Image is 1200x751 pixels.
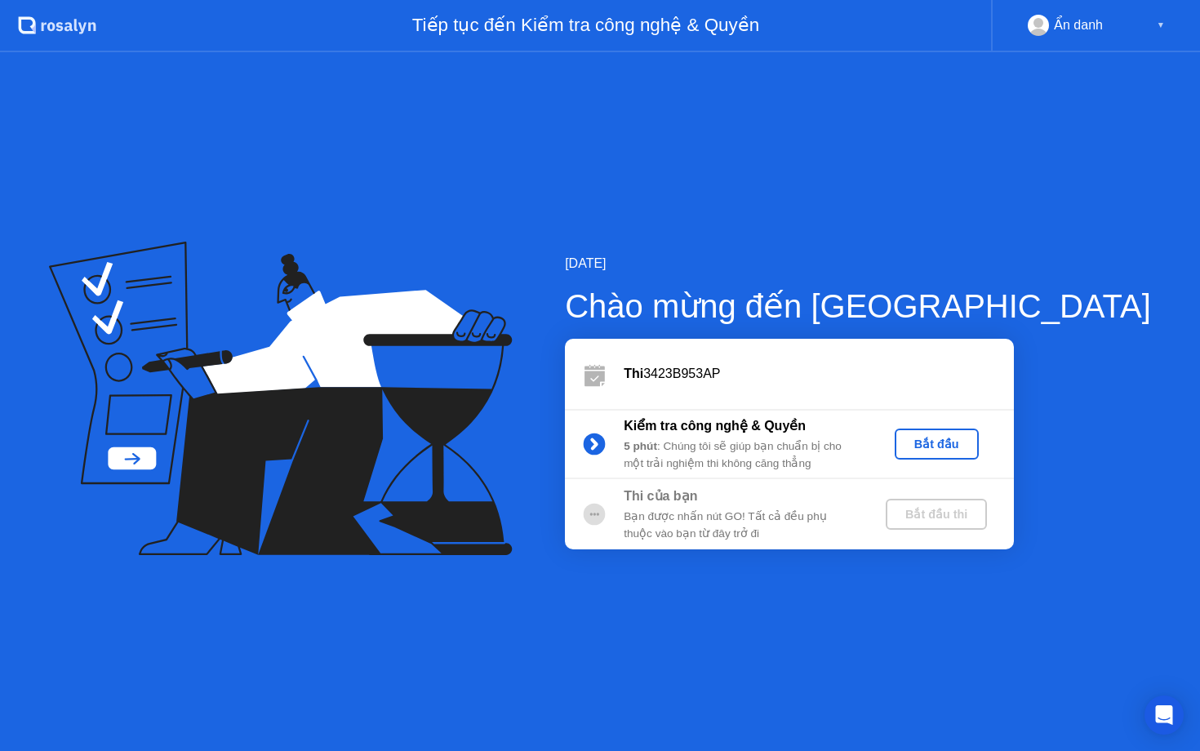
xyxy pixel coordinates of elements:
[1157,15,1165,36] div: ▼
[901,438,972,451] div: Bắt đầu
[624,419,806,433] b: Kiểm tra công nghệ & Quyền
[892,508,980,521] div: Bắt đầu thi
[624,367,643,380] b: Thi
[1054,15,1103,36] div: Ẩn danh
[624,440,657,452] b: 5 phút
[565,254,1151,273] div: [DATE]
[624,438,859,472] div: : Chúng tôi sẽ giúp bạn chuẩn bị cho một trải nghiệm thi không căng thẳng
[895,429,979,460] button: Bắt đầu
[886,499,987,530] button: Bắt đầu thi
[624,509,859,542] div: Bạn được nhấn nút GO! Tất cả đều phụ thuộc vào bạn từ đây trở đi
[624,364,1014,384] div: 3423B953AP
[1144,695,1184,735] div: Open Intercom Messenger
[624,489,697,503] b: Thi của bạn
[565,282,1151,331] div: Chào mừng đến [GEOGRAPHIC_DATA]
